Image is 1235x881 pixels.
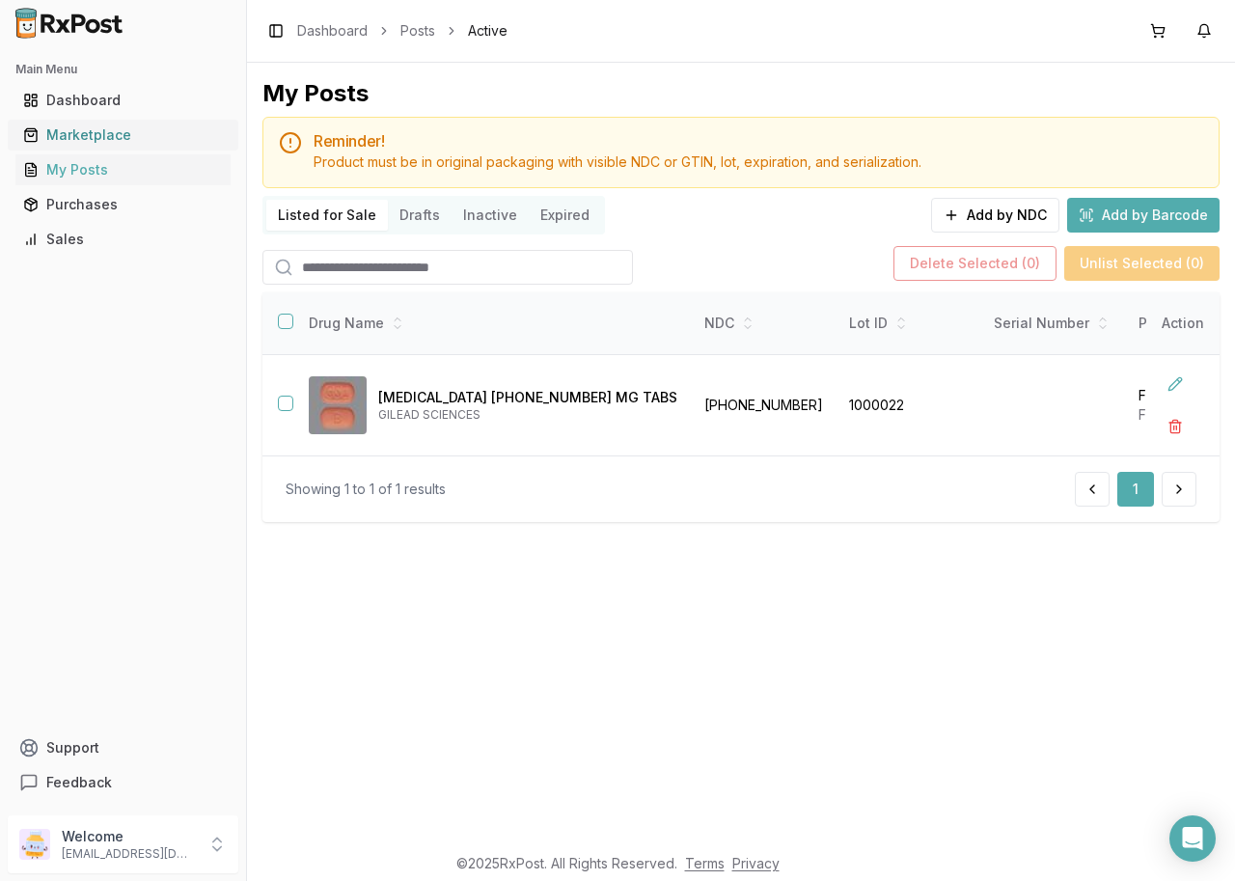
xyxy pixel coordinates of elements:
[62,827,196,846] p: Welcome
[704,314,826,333] div: NDC
[23,195,223,214] div: Purchases
[388,200,452,231] button: Drafts
[693,355,837,456] td: [PHONE_NUMBER]
[8,85,238,116] button: Dashboard
[19,829,50,860] img: User avatar
[62,846,196,862] p: [EMAIL_ADDRESS][DOMAIN_NAME]
[529,200,601,231] button: Expired
[15,187,231,222] a: Purchases
[994,314,1115,333] div: Serial Number
[452,200,529,231] button: Inactive
[931,198,1059,233] button: Add by NDC
[23,230,223,249] div: Sales
[1158,409,1193,444] button: Delete
[8,765,238,800] button: Feedback
[46,773,112,792] span: Feedback
[23,125,223,145] div: Marketplace
[286,480,446,499] div: Showing 1 to 1 of 1 results
[468,21,508,41] span: Active
[8,224,238,255] button: Sales
[262,78,369,109] div: My Posts
[378,407,677,423] p: GILEAD SCIENCES
[23,91,223,110] div: Dashboard
[266,200,388,231] button: Listed for Sale
[15,62,231,77] h2: Main Menu
[1146,292,1220,355] th: Action
[15,222,231,257] a: Sales
[15,152,231,187] a: My Posts
[837,355,982,456] td: 1000022
[685,855,725,871] a: Terms
[297,21,508,41] nav: breadcrumb
[1067,198,1220,233] button: Add by Barcode
[15,83,231,118] a: Dashboard
[15,118,231,152] a: Marketplace
[1117,472,1154,507] button: 1
[309,376,367,434] img: Biktarvy 30-120-15 MG TABS
[378,388,677,407] p: [MEDICAL_DATA] [PHONE_NUMBER] MG TABS
[1158,367,1193,401] button: Edit
[1139,406,1183,423] span: Full: 30
[732,855,780,871] a: Privacy
[400,21,435,41] a: Posts
[1169,815,1216,862] div: Open Intercom Messenger
[297,21,368,41] a: Dashboard
[8,8,131,39] img: RxPost Logo
[8,189,238,220] button: Purchases
[309,314,677,333] div: Drug Name
[23,160,223,179] div: My Posts
[8,120,238,151] button: Marketplace
[849,314,971,333] div: Lot ID
[314,133,1203,149] h5: Reminder!
[314,152,1203,172] div: Product must be in original packaging with visible NDC or GTIN, lot, expiration, and serialization.
[8,730,238,765] button: Support
[8,154,238,185] button: My Posts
